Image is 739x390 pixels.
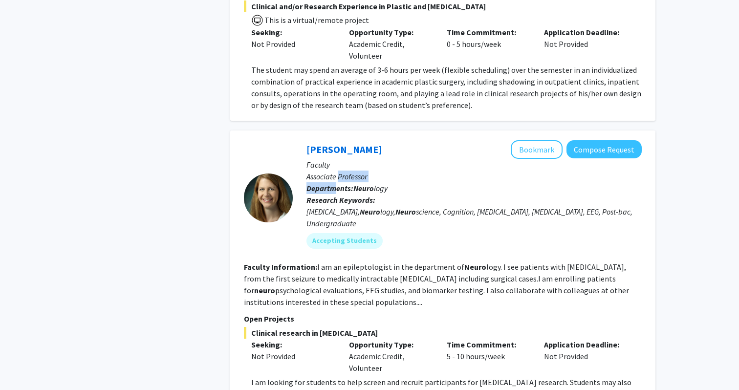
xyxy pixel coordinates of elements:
[537,339,634,374] div: Not Provided
[447,339,530,350] p: Time Commitment:
[566,140,642,158] button: Compose Request to Emily Johnson
[306,206,642,229] div: [MEDICAL_DATA], logy, science, Cognition, [MEDICAL_DATA], [MEDICAL_DATA], EEG, Post-bac, Undergra...
[353,183,374,193] b: Neuro
[306,183,353,193] b: Departments:
[251,339,334,350] p: Seeking:
[439,26,537,62] div: 0 - 5 hours/week
[395,207,416,217] b: Neuro
[342,339,439,374] div: Academic Credit, Volunteer
[244,0,642,12] span: Clinical and/or Research Experience in Plastic and [MEDICAL_DATA]
[254,285,275,295] b: neuro
[263,15,369,25] span: This is a virtual/remote project
[7,346,42,383] iframe: Chat
[251,26,334,38] p: Seeking:
[251,38,334,50] div: Not Provided
[306,159,642,171] p: Faculty
[439,339,537,374] div: 5 - 10 hours/week
[447,26,530,38] p: Time Commitment:
[244,262,317,272] b: Faculty Information:
[511,140,563,159] button: Add Emily Johnson to Bookmarks
[244,262,629,307] fg-read-more: I am an epileptologist in the department of logy. I see patients with [MEDICAL_DATA], from the fi...
[544,339,627,350] p: Application Deadline:
[244,327,642,339] span: Clinical research in [MEDICAL_DATA]
[544,26,627,38] p: Application Deadline:
[251,65,641,110] span: The student may spend an average of 3-6 hours per week (flexible scheduling) over the semester in...
[306,233,383,249] mat-chip: Accepting Students
[537,26,634,62] div: Not Provided
[244,313,642,325] p: Open Projects
[251,350,334,362] div: Not Provided
[342,26,439,62] div: Academic Credit, Volunteer
[353,183,388,193] span: logy
[349,339,432,350] p: Opportunity Type:
[349,26,432,38] p: Opportunity Type:
[306,171,642,182] p: Associate Professor
[306,195,375,205] b: Research Keywords:
[360,207,380,217] b: Neuro
[464,262,486,272] b: Neuro
[306,143,382,155] a: [PERSON_NAME]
